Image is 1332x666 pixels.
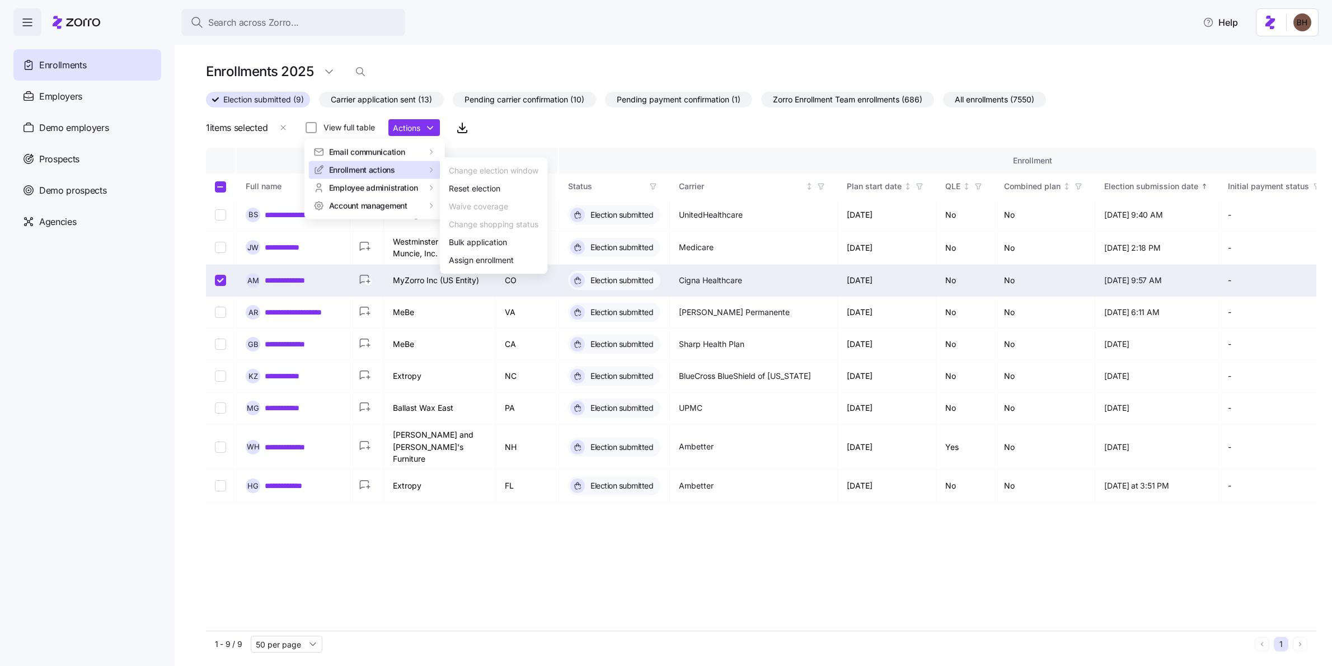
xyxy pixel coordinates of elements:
[496,265,559,297] td: CO
[329,164,395,175] span: Enrollment actions
[679,275,742,286] span: Cigna Healthcare
[449,182,500,195] div: Reset election
[449,254,514,266] div: Assign enrollment
[449,236,507,248] div: Bulk application
[995,265,1095,297] td: No
[329,146,405,157] span: Email communication
[838,265,936,297] td: [DATE]
[329,200,407,211] span: Account management
[215,275,226,286] input: Select record 3
[384,265,496,297] td: MyZorro Inc (US Entity)
[1104,275,1161,286] span: [DATE] 9:57 AM
[936,265,995,297] td: No
[247,277,259,284] span: A M
[587,275,653,286] span: Election submitted
[329,182,418,193] span: Employee administration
